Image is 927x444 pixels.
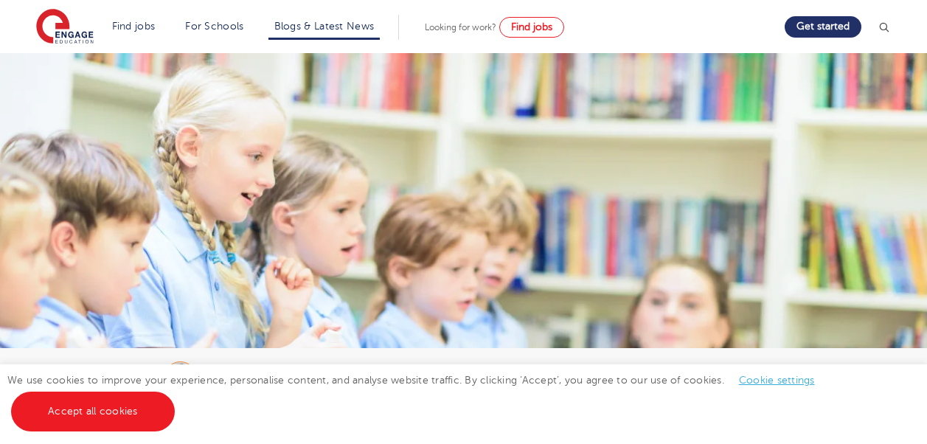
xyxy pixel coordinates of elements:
a: Blogs & Latest News [274,21,375,32]
a: Get started [785,16,861,38]
a: For Schools [185,21,243,32]
span: We use cookies to improve your experience, personalise content, and analyse website traffic. By c... [7,375,830,417]
img: Engage Education [36,9,94,46]
span: Find jobs [511,21,552,32]
a: Cookie settings [739,375,815,386]
a: Find jobs [499,17,564,38]
a: Accept all cookies [11,392,175,431]
span: Looking for work? [425,22,496,32]
a: Find jobs [112,21,156,32]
